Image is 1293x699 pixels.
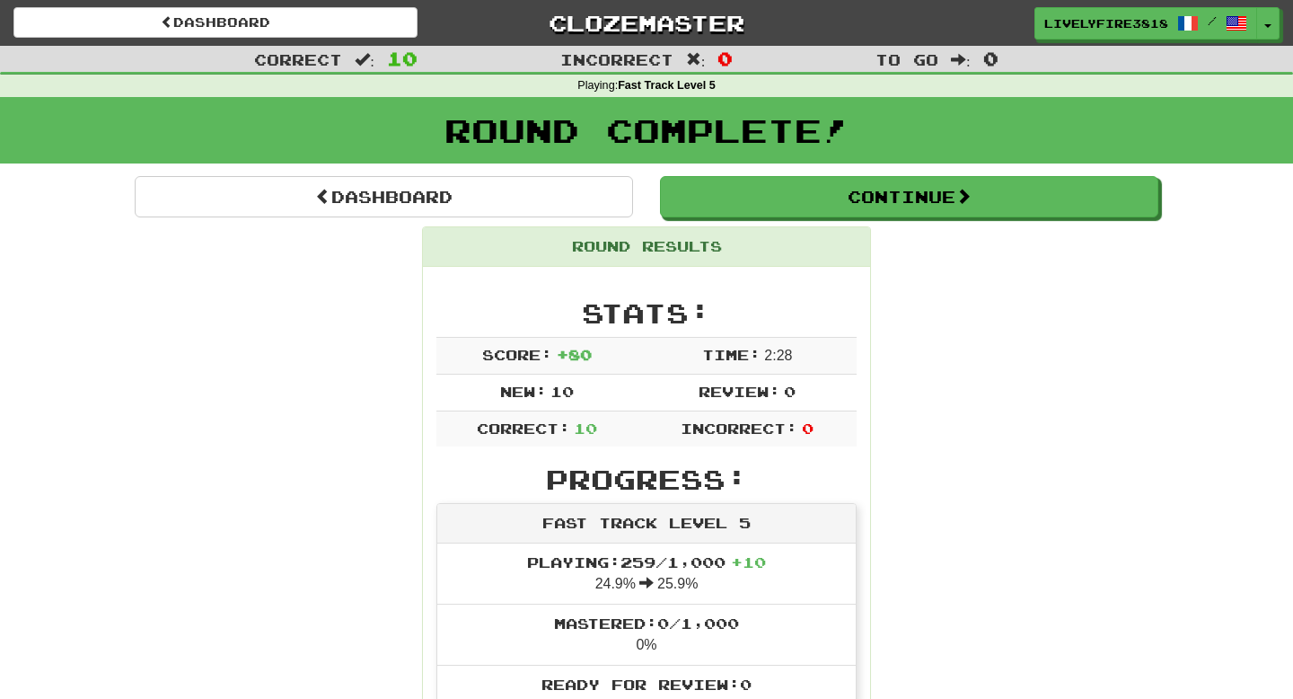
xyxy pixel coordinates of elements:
[355,52,374,67] span: :
[699,383,780,400] span: Review:
[500,383,547,400] span: New:
[437,504,856,544] div: Fast Track Level 5
[1208,14,1217,27] span: /
[686,52,706,67] span: :
[784,383,796,400] span: 0
[436,465,857,494] h2: Progress:
[681,420,797,437] span: Incorrect:
[6,112,1287,148] h1: Round Complete!
[477,420,570,437] span: Correct:
[423,227,870,267] div: Round Results
[13,7,418,38] a: Dashboard
[764,348,792,363] span: 2 : 28
[560,50,673,68] span: Incorrect
[731,553,766,571] span: + 10
[717,48,733,69] span: 0
[618,79,716,92] strong: Fast Track Level 5
[541,676,752,693] span: Ready for Review: 0
[254,50,342,68] span: Correct
[983,48,998,69] span: 0
[574,420,597,437] span: 10
[702,346,761,363] span: Time:
[437,544,856,605] li: 24.9% 25.9%
[660,176,1158,217] button: Continue
[387,48,418,69] span: 10
[527,553,766,571] span: Playing: 259 / 1,000
[1044,15,1168,31] span: LivelyFire3818
[557,346,592,363] span: + 80
[444,7,849,39] a: Clozemaster
[550,383,574,400] span: 10
[802,420,814,437] span: 0
[554,615,739,632] span: Mastered: 0 / 1,000
[1034,7,1257,40] a: LivelyFire3818 /
[875,50,938,68] span: To go
[951,52,971,67] span: :
[436,298,857,328] h2: Stats:
[135,176,633,217] a: Dashboard
[482,346,552,363] span: Score:
[437,604,856,666] li: 0%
